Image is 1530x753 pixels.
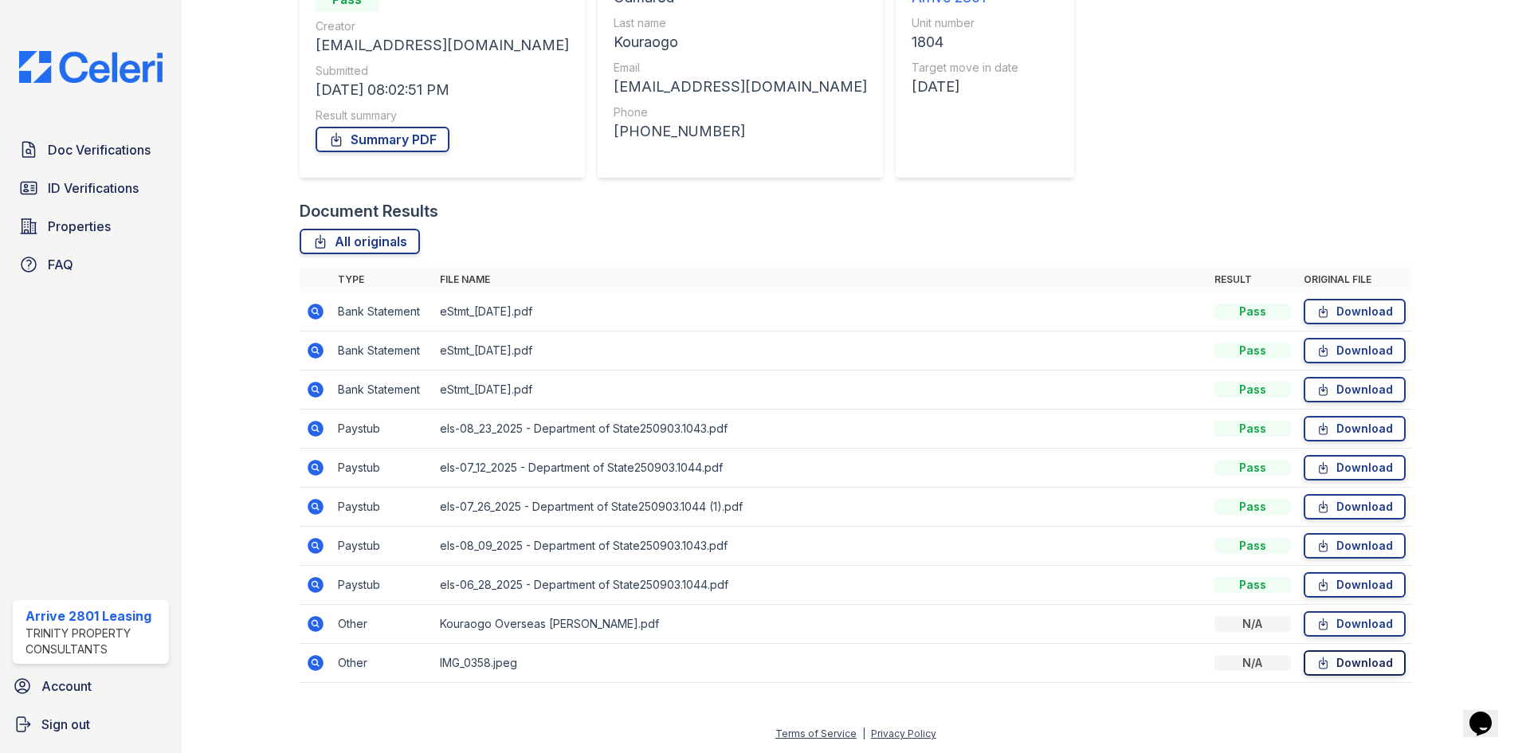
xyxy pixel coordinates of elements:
[1304,650,1406,676] a: Download
[614,76,867,98] div: [EMAIL_ADDRESS][DOMAIN_NAME]
[13,134,169,166] a: Doc Verifications
[614,60,867,76] div: Email
[13,249,169,280] a: FAQ
[331,527,433,566] td: Paystub
[1304,494,1406,520] a: Download
[1214,499,1291,515] div: Pass
[331,566,433,605] td: Paystub
[1304,572,1406,598] a: Download
[316,63,569,79] div: Submitted
[862,728,865,739] div: |
[775,728,857,739] a: Terms of Service
[1304,338,1406,363] a: Download
[331,449,433,488] td: Paystub
[316,108,569,124] div: Result summary
[1214,421,1291,437] div: Pass
[41,715,90,734] span: Sign out
[433,488,1208,527] td: els-07_26_2025 - Department of State250903.1044 (1).pdf
[1304,533,1406,559] a: Download
[433,566,1208,605] td: els-06_28_2025 - Department of State250903.1044.pdf
[331,644,433,683] td: Other
[433,410,1208,449] td: els-08_23_2025 - Department of State250903.1043.pdf
[13,172,169,204] a: ID Verifications
[1214,655,1291,671] div: N/A
[25,606,163,626] div: Arrive 2801 Leasing
[316,127,449,152] a: Summary PDF
[48,255,73,274] span: FAQ
[331,267,433,292] th: Type
[912,15,1018,31] div: Unit number
[1304,455,1406,480] a: Download
[433,527,1208,566] td: els-08_09_2025 - Department of State250903.1043.pdf
[871,728,936,739] a: Privacy Policy
[1304,416,1406,441] a: Download
[331,488,433,527] td: Paystub
[1214,538,1291,554] div: Pass
[912,31,1018,53] div: 1804
[48,178,139,198] span: ID Verifications
[433,292,1208,331] td: eStmt_[DATE].pdf
[1214,577,1291,593] div: Pass
[433,371,1208,410] td: eStmt_[DATE].pdf
[614,120,867,143] div: [PHONE_NUMBER]
[331,331,433,371] td: Bank Statement
[6,51,175,83] img: CE_Logo_Blue-a8612792a0a2168367f1c8372b55b34899dd931a85d93a1a3d3e32e68fde9ad4.png
[1214,460,1291,476] div: Pass
[1214,304,1291,320] div: Pass
[614,31,867,53] div: Kouraogo
[1208,267,1297,292] th: Result
[6,708,175,740] a: Sign out
[1304,377,1406,402] a: Download
[433,605,1208,644] td: Kouraogo Overseas [PERSON_NAME].pdf
[433,331,1208,371] td: eStmt_[DATE].pdf
[48,140,151,159] span: Doc Verifications
[912,60,1018,76] div: Target move in date
[1304,611,1406,637] a: Download
[41,677,92,696] span: Account
[300,200,438,222] div: Document Results
[614,15,867,31] div: Last name
[331,605,433,644] td: Other
[433,644,1208,683] td: IMG_0358.jpeg
[1214,343,1291,359] div: Pass
[1214,616,1291,632] div: N/A
[912,76,1018,98] div: [DATE]
[1297,267,1412,292] th: Original file
[300,229,420,254] a: All originals
[13,210,169,242] a: Properties
[316,34,569,57] div: [EMAIL_ADDRESS][DOMAIN_NAME]
[6,670,175,702] a: Account
[316,18,569,34] div: Creator
[331,410,433,449] td: Paystub
[433,267,1208,292] th: File name
[316,79,569,101] div: [DATE] 08:02:51 PM
[331,371,433,410] td: Bank Statement
[25,626,163,657] div: Trinity Property Consultants
[1463,689,1514,737] iframe: chat widget
[614,104,867,120] div: Phone
[331,292,433,331] td: Bank Statement
[48,217,111,236] span: Properties
[433,449,1208,488] td: els-07_12_2025 - Department of State250903.1044.pdf
[1214,382,1291,398] div: Pass
[1304,299,1406,324] a: Download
